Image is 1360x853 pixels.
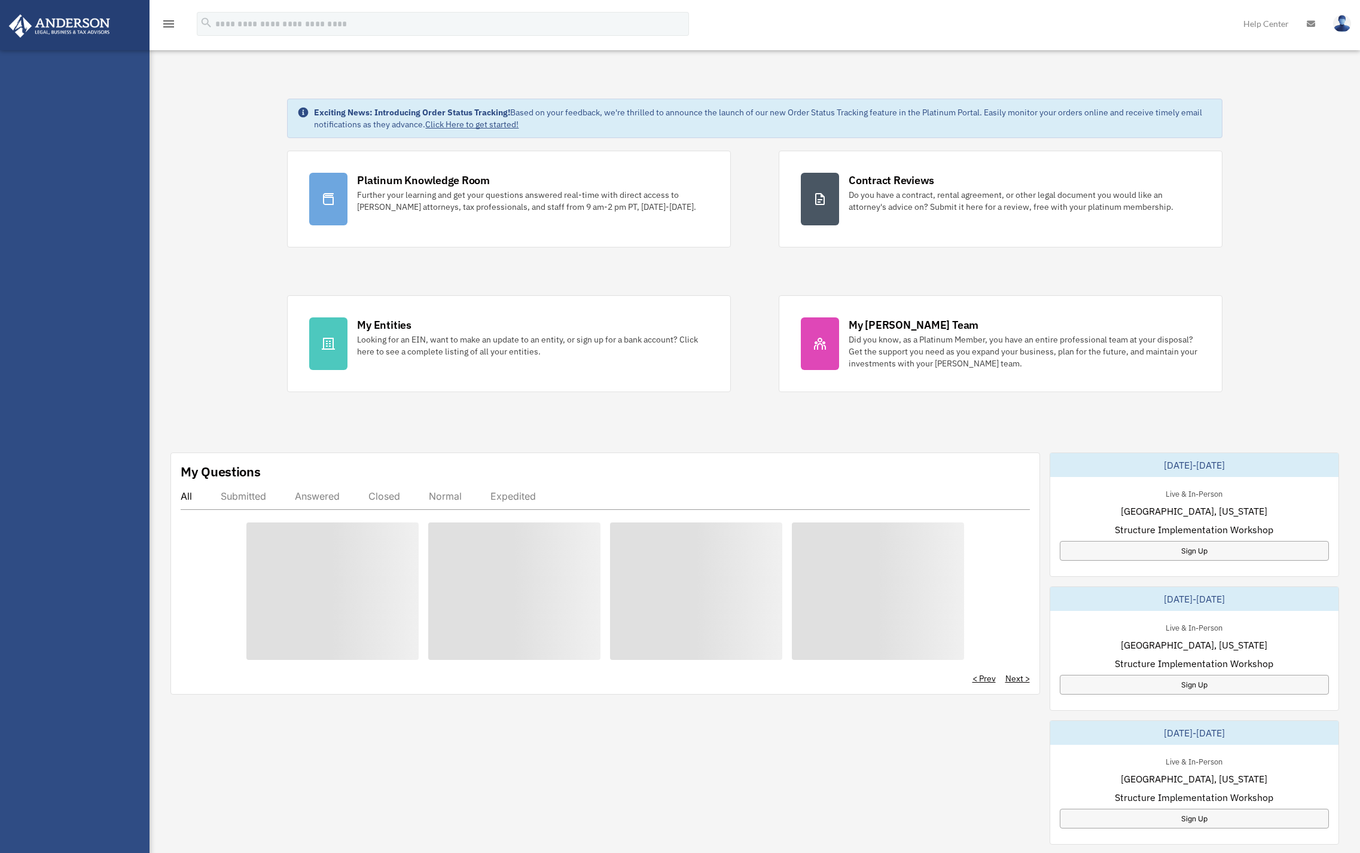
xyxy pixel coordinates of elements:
[429,490,462,502] div: Normal
[357,317,411,332] div: My Entities
[5,14,114,38] img: Anderson Advisors Platinum Portal
[1050,587,1339,611] div: [DATE]-[DATE]
[1121,504,1267,518] span: [GEOGRAPHIC_DATA], [US_STATE]
[779,151,1222,247] a: Contract Reviews Do you have a contract, rental agreement, or other legal document you would like...
[181,490,192,502] div: All
[200,16,213,29] i: search
[1060,541,1329,561] a: Sign Up
[849,334,1200,369] div: Did you know, as a Platinum Member, you have an entire professional team at your disposal? Get th...
[779,295,1222,392] a: My [PERSON_NAME] Team Did you know, as a Platinum Member, you have an entire professional team at...
[1115,522,1273,537] span: Structure Implementation Workshop
[368,490,400,502] div: Closed
[849,173,934,188] div: Contract Reviews
[295,490,340,502] div: Answered
[357,334,709,357] div: Looking for an EIN, want to make an update to an entity, or sign up for a bank account? Click her...
[181,463,261,481] div: My Questions
[357,173,490,188] div: Platinum Knowledge Room
[1005,672,1030,684] a: Next >
[1333,15,1351,32] img: User Pic
[1050,721,1339,745] div: [DATE]-[DATE]
[972,672,996,684] a: < Prev
[849,189,1200,213] div: Do you have a contract, rental agreement, or other legal document you would like an attorney's ad...
[1060,809,1329,828] a: Sign Up
[1156,620,1232,633] div: Live & In-Person
[1121,772,1267,786] span: [GEOGRAPHIC_DATA], [US_STATE]
[1156,754,1232,767] div: Live & In-Person
[161,17,176,31] i: menu
[357,189,709,213] div: Further your learning and get your questions answered real-time with direct access to [PERSON_NAM...
[1156,487,1232,499] div: Live & In-Person
[1060,675,1329,695] a: Sign Up
[161,21,176,31] a: menu
[490,490,536,502] div: Expedited
[1121,638,1267,652] span: [GEOGRAPHIC_DATA], [US_STATE]
[221,490,266,502] div: Submitted
[314,107,510,118] strong: Exciting News: Introducing Order Status Tracking!
[287,295,731,392] a: My Entities Looking for an EIN, want to make an update to an entity, or sign up for a bank accoun...
[1050,453,1339,477] div: [DATE]-[DATE]
[314,106,1212,130] div: Based on your feedback, we're thrilled to announce the launch of our new Order Status Tracking fe...
[425,119,519,130] a: Click Here to get started!
[1115,656,1273,671] span: Structure Implementation Workshop
[287,151,731,247] a: Platinum Knowledge Room Further your learning and get your questions answered real-time with dire...
[849,317,978,332] div: My [PERSON_NAME] Team
[1115,790,1273,805] span: Structure Implementation Workshop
